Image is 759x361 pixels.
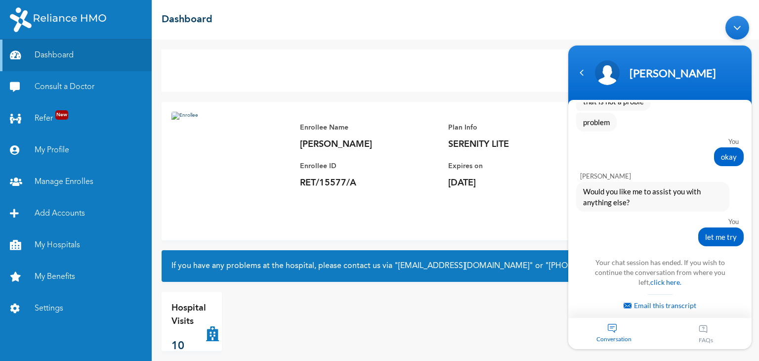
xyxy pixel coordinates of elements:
a: "[EMAIL_ADDRESS][DOMAIN_NAME]" [394,262,533,270]
p: Enrollee ID [300,160,438,172]
a: "[PHONE_NUMBER]" [545,262,621,270]
img: RelianceHMO's Logo [10,7,106,32]
iframe: SalesIQ Chatwindow [563,11,757,354]
p: Hospital Visits [171,302,206,328]
p: SERENITY LITE [448,138,587,150]
span: New [55,110,68,120]
p: RET/15577/A [300,177,438,189]
h2: Dashboard [162,12,212,27]
p: [PERSON_NAME] [300,138,438,150]
p: Expires on [448,160,587,172]
img: Enrollee [171,112,290,230]
p: Enrollee Name [300,122,438,134]
p: 10 [171,338,206,355]
p: Plan Info [448,122,587,134]
p: [DATE] [448,177,587,189]
h2: If you have any problems at the hospital, please contact us via or and we will fix it immediately. [171,260,739,272]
